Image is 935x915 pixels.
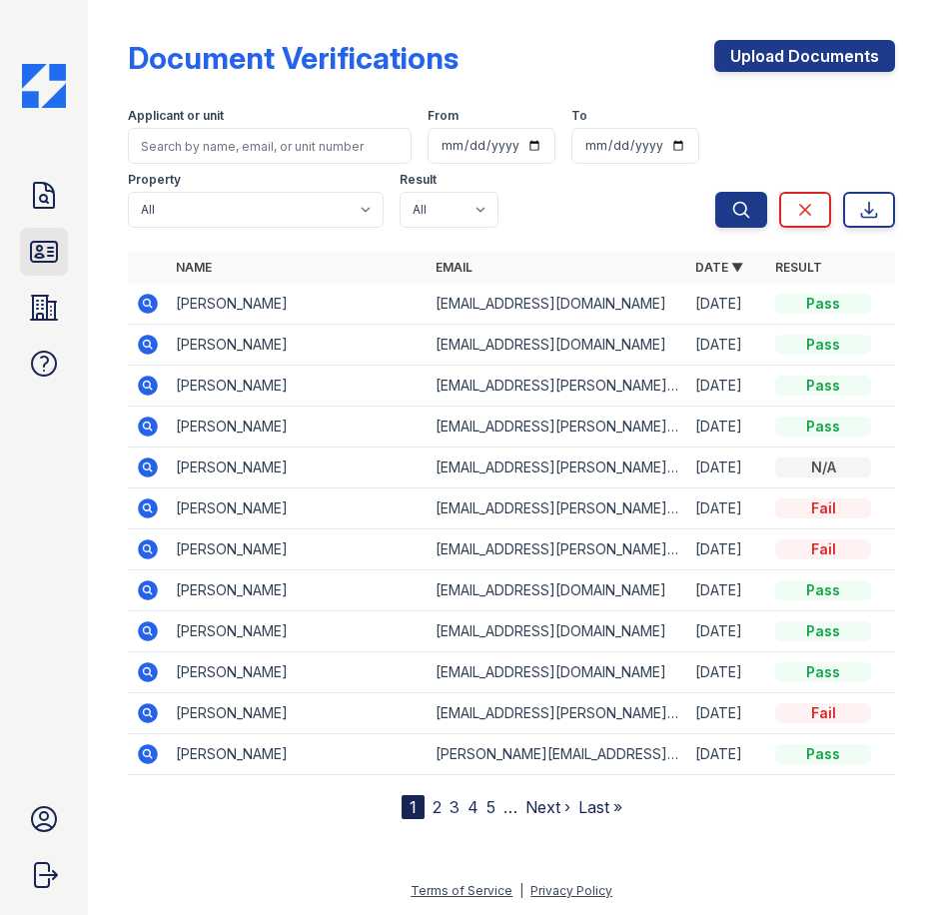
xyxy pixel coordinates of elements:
[775,260,822,275] a: Result
[128,128,412,164] input: Search by name, email, or unit number
[128,172,181,188] label: Property
[775,417,871,437] div: Pass
[687,284,767,325] td: [DATE]
[168,325,428,366] td: [PERSON_NAME]
[168,652,428,693] td: [PERSON_NAME]
[428,448,687,488] td: [EMAIL_ADDRESS][PERSON_NAME][DOMAIN_NAME]
[428,652,687,693] td: [EMAIL_ADDRESS][DOMAIN_NAME]
[775,294,871,314] div: Pass
[467,797,478,817] a: 4
[428,570,687,611] td: [EMAIL_ADDRESS][DOMAIN_NAME]
[687,693,767,734] td: [DATE]
[775,498,871,518] div: Fail
[128,40,459,76] div: Document Verifications
[687,488,767,529] td: [DATE]
[571,108,587,124] label: To
[402,795,425,819] div: 1
[168,448,428,488] td: [PERSON_NAME]
[775,457,871,477] div: N/A
[428,366,687,407] td: [EMAIL_ADDRESS][PERSON_NAME][DOMAIN_NAME]
[687,407,767,448] td: [DATE]
[695,260,743,275] a: Date ▼
[428,693,687,734] td: [EMAIL_ADDRESS][PERSON_NAME][DOMAIN_NAME]
[176,260,212,275] a: Name
[687,570,767,611] td: [DATE]
[436,260,472,275] a: Email
[525,797,570,817] a: Next ›
[428,488,687,529] td: [EMAIL_ADDRESS][PERSON_NAME][DOMAIN_NAME]
[168,366,428,407] td: [PERSON_NAME]
[775,539,871,559] div: Fail
[168,693,428,734] td: [PERSON_NAME]
[428,108,459,124] label: From
[428,284,687,325] td: [EMAIL_ADDRESS][DOMAIN_NAME]
[687,529,767,570] td: [DATE]
[168,570,428,611] td: [PERSON_NAME]
[687,366,767,407] td: [DATE]
[687,325,767,366] td: [DATE]
[775,621,871,641] div: Pass
[168,407,428,448] td: [PERSON_NAME]
[775,335,871,355] div: Pass
[775,376,871,396] div: Pass
[775,580,871,600] div: Pass
[128,108,224,124] label: Applicant or unit
[428,611,687,652] td: [EMAIL_ADDRESS][DOMAIN_NAME]
[168,734,428,775] td: [PERSON_NAME]
[428,325,687,366] td: [EMAIL_ADDRESS][DOMAIN_NAME]
[22,64,66,108] img: CE_Icon_Blue-c292c112584629df590d857e76928e9f676e5b41ef8f769ba2f05ee15b207248.png
[687,611,767,652] td: [DATE]
[503,795,517,819] span: …
[428,734,687,775] td: [PERSON_NAME][EMAIL_ADDRESS][PERSON_NAME][DOMAIN_NAME]
[775,662,871,682] div: Pass
[687,448,767,488] td: [DATE]
[428,529,687,570] td: [EMAIL_ADDRESS][PERSON_NAME][DOMAIN_NAME]
[428,407,687,448] td: [EMAIL_ADDRESS][PERSON_NAME][DOMAIN_NAME]
[775,703,871,723] div: Fail
[714,40,895,72] a: Upload Documents
[486,797,495,817] a: 5
[400,172,437,188] label: Result
[450,797,460,817] a: 3
[775,744,871,764] div: Pass
[168,529,428,570] td: [PERSON_NAME]
[411,883,512,898] a: Terms of Service
[578,797,622,817] a: Last »
[687,734,767,775] td: [DATE]
[168,488,428,529] td: [PERSON_NAME]
[168,284,428,325] td: [PERSON_NAME]
[519,883,523,898] div: |
[687,652,767,693] td: [DATE]
[530,883,612,898] a: Privacy Policy
[168,611,428,652] td: [PERSON_NAME]
[433,797,442,817] a: 2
